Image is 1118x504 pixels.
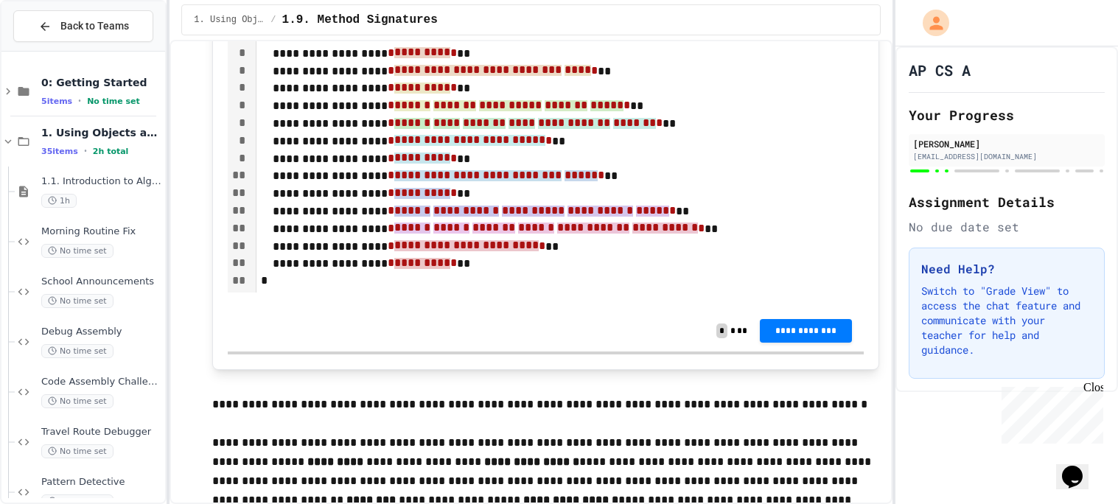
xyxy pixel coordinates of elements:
span: Back to Teams [60,18,129,34]
h3: Need Help? [921,260,1092,278]
span: Pattern Detective [41,476,162,489]
div: [PERSON_NAME] [913,137,1100,150]
span: 1.9. Method Signatures [282,11,438,29]
span: No time set [41,244,113,258]
span: 2h total [93,147,129,156]
p: Switch to "Grade View" to access the chat feature and communicate with your teacher for help and ... [921,284,1092,357]
h2: Assignment Details [909,192,1105,212]
iframe: chat widget [996,381,1103,444]
span: Code Assembly Challenge [41,376,162,388]
span: 1.1. Introduction to Algorithms, Programming, and Compilers [41,175,162,188]
span: Morning Routine Fix [41,225,162,238]
span: 0: Getting Started [41,76,162,89]
span: No time set [41,344,113,358]
span: • [84,145,87,157]
span: Travel Route Debugger [41,426,162,438]
span: Debug Assembly [41,326,162,338]
span: 1h [41,194,77,208]
div: My Account [907,6,953,40]
span: 1. Using Objects and Methods [41,126,162,139]
span: 5 items [41,97,72,106]
div: Chat with us now!Close [6,6,102,94]
span: / [270,14,276,26]
span: 35 items [41,147,78,156]
div: [EMAIL_ADDRESS][DOMAIN_NAME] [913,151,1100,162]
span: No time set [41,444,113,458]
span: 1. Using Objects and Methods [194,14,265,26]
div: No due date set [909,218,1105,236]
span: No time set [41,394,113,408]
span: • [78,95,81,107]
h1: AP CS A [909,60,971,80]
button: Back to Teams [13,10,153,42]
span: School Announcements [41,276,162,288]
span: No time set [87,97,140,106]
span: No time set [41,294,113,308]
h2: Your Progress [909,105,1105,125]
iframe: chat widget [1056,445,1103,489]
